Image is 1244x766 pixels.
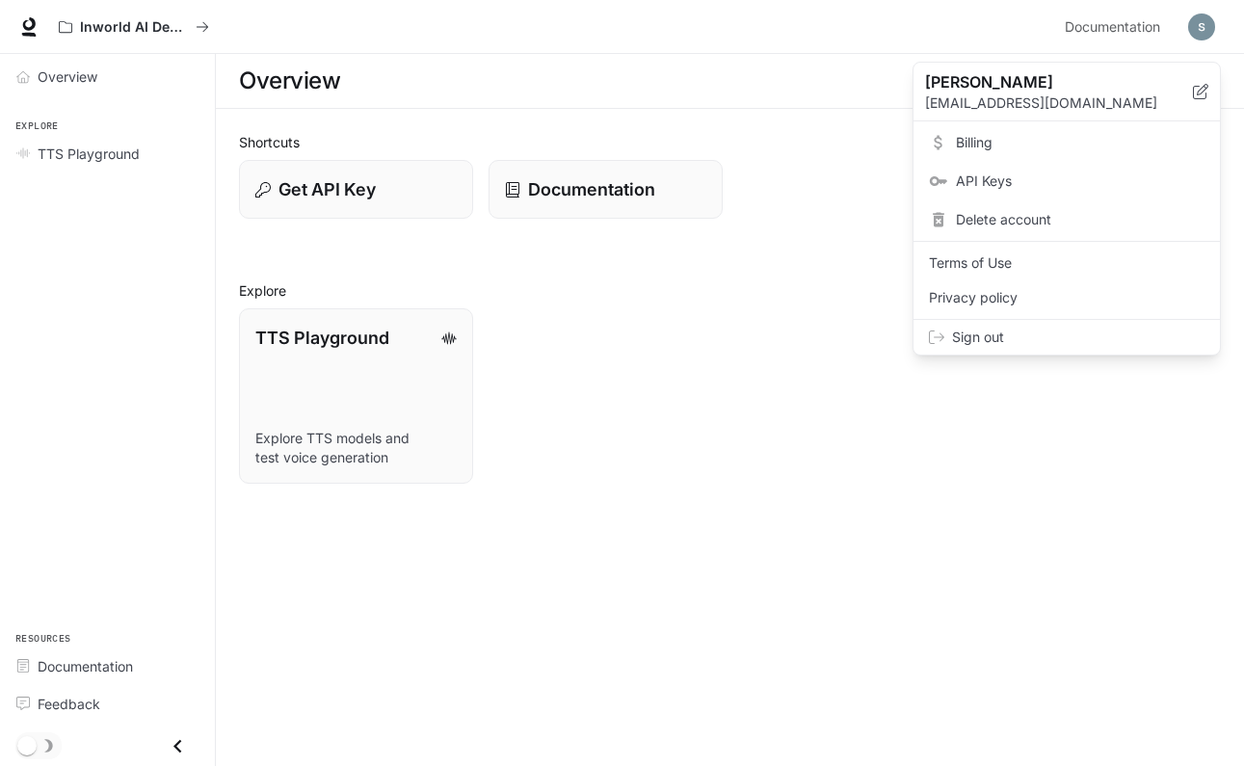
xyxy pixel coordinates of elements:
div: Delete account [917,202,1216,237]
span: Privacy policy [929,288,1204,307]
span: Billing [956,133,1204,152]
span: Terms of Use [929,253,1204,273]
span: Delete account [956,210,1204,229]
a: API Keys [917,164,1216,198]
p: [PERSON_NAME] [925,70,1162,93]
span: Sign out [952,328,1204,347]
a: Privacy policy [917,280,1216,315]
span: API Keys [956,172,1204,191]
div: [PERSON_NAME][EMAIL_ADDRESS][DOMAIN_NAME] [913,63,1220,121]
p: [EMAIL_ADDRESS][DOMAIN_NAME] [925,93,1193,113]
a: Terms of Use [917,246,1216,280]
a: Billing [917,125,1216,160]
div: Sign out [913,320,1220,355]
